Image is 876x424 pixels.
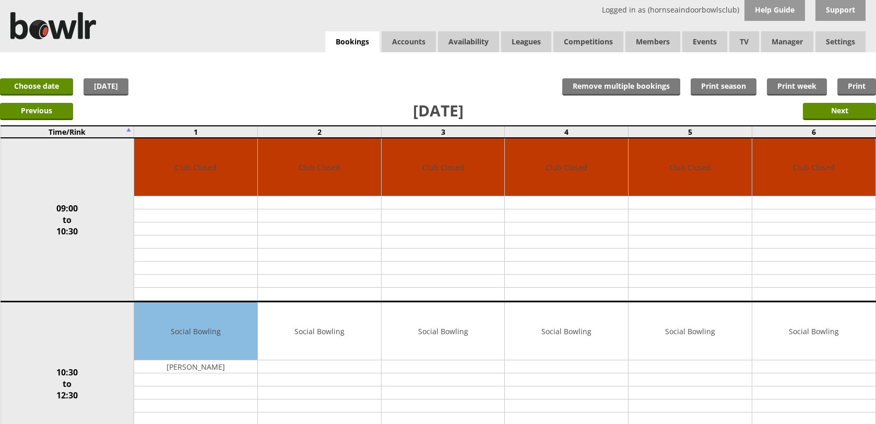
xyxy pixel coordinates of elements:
td: 1 [134,126,258,138]
a: Availability [438,31,499,52]
span: Accounts [382,31,436,52]
td: Club Closed [258,138,381,196]
a: Bookings [325,31,380,53]
span: TV [729,31,759,52]
a: Print season [691,78,756,96]
td: 4 [505,126,629,138]
a: Leagues [501,31,551,52]
a: [DATE] [84,78,128,96]
a: Print [837,78,876,96]
span: Members [625,31,680,52]
a: Print week [767,78,827,96]
td: Social Bowling [134,302,257,360]
td: 3 [381,126,505,138]
td: Social Bowling [258,302,381,360]
td: Social Bowling [382,302,505,360]
td: Club Closed [382,138,505,196]
td: 5 [629,126,752,138]
td: Club Closed [134,138,257,196]
td: Time/Rink [1,126,134,138]
span: Manager [761,31,813,52]
td: 6 [752,126,875,138]
td: [PERSON_NAME] [134,360,257,373]
td: Social Bowling [505,302,628,360]
input: Remove multiple bookings [562,78,680,96]
span: Settings [815,31,866,52]
td: 09:00 to 10:30 [1,138,134,302]
td: Club Closed [752,138,875,196]
a: Events [682,31,727,52]
td: Social Bowling [752,302,875,360]
a: Competitions [553,31,623,52]
td: Club Closed [629,138,752,196]
td: Social Bowling [629,302,752,360]
input: Next [803,103,876,120]
td: Club Closed [505,138,628,196]
td: 2 [258,126,382,138]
